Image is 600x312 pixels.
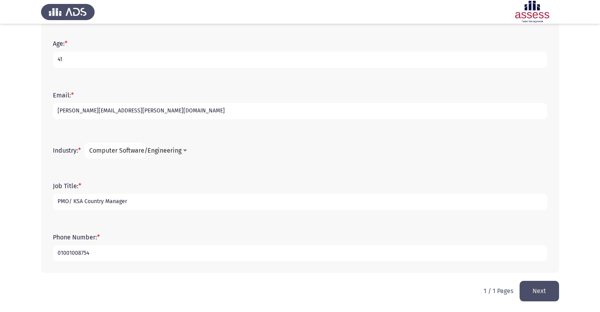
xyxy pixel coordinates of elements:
label: Age: [53,40,67,47]
button: load next page [520,281,559,301]
label: Industry: [53,147,81,154]
input: add answer text [53,194,547,210]
input: add answer text [53,245,547,262]
label: Job Title: [53,182,81,190]
label: Phone Number: [53,234,100,241]
img: Assessment logo of Development Assessment R1 (EN/AR) [505,1,559,23]
img: Assess Talent Management logo [41,1,95,23]
label: Email: [53,92,74,99]
span: Computer Software/Engineering [89,147,181,154]
p: 1 / 1 Pages [484,287,513,295]
input: add answer text [53,103,547,119]
input: add answer text [53,52,547,68]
